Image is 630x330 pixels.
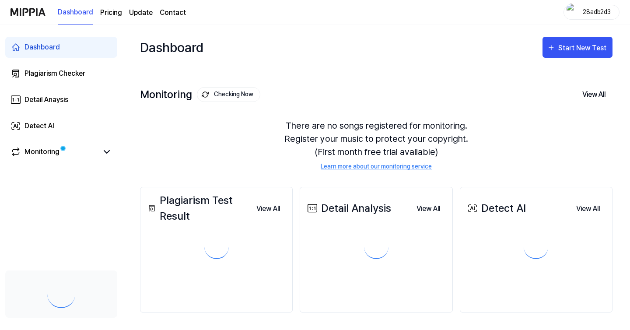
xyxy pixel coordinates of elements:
a: Detect AI [5,116,117,137]
a: View All [569,200,607,218]
a: Update [129,7,153,18]
div: Dashboard [140,33,203,61]
button: View All [575,85,612,104]
button: View All [569,200,607,218]
a: Detail Anaysis [5,89,117,110]
div: 28adb2d3 [580,7,614,17]
a: Dashboard [58,0,93,25]
a: Monitoring [10,147,98,157]
div: Monitoring [140,87,260,102]
div: Detail Anaysis [24,95,68,105]
button: Checking Now [197,87,260,102]
a: Contact [160,7,186,18]
div: Monitoring [24,147,59,157]
a: Plagiarism Checker [5,63,117,84]
img: monitoring Icon [202,91,209,98]
div: Plagiarism Test Result [146,193,249,224]
div: There are no songs registered for monitoring. Register your music to protect your copyright. (Fir... [140,109,612,182]
div: Plagiarism Checker [24,68,85,79]
div: Detect AI [24,121,54,131]
div: Detect AI [465,200,526,216]
button: profile28adb2d3 [563,5,619,20]
a: Pricing [100,7,122,18]
div: Detail Analysis [305,200,391,216]
button: View All [409,200,447,218]
a: View All [249,200,287,218]
a: Learn more about our monitoring service [321,162,432,171]
a: Dashboard [5,37,117,58]
button: Start New Test [542,37,612,58]
div: Start New Test [558,42,608,54]
button: View All [249,200,287,218]
img: profile [567,4,577,21]
div: Dashboard [24,42,60,53]
a: View All [409,200,447,218]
